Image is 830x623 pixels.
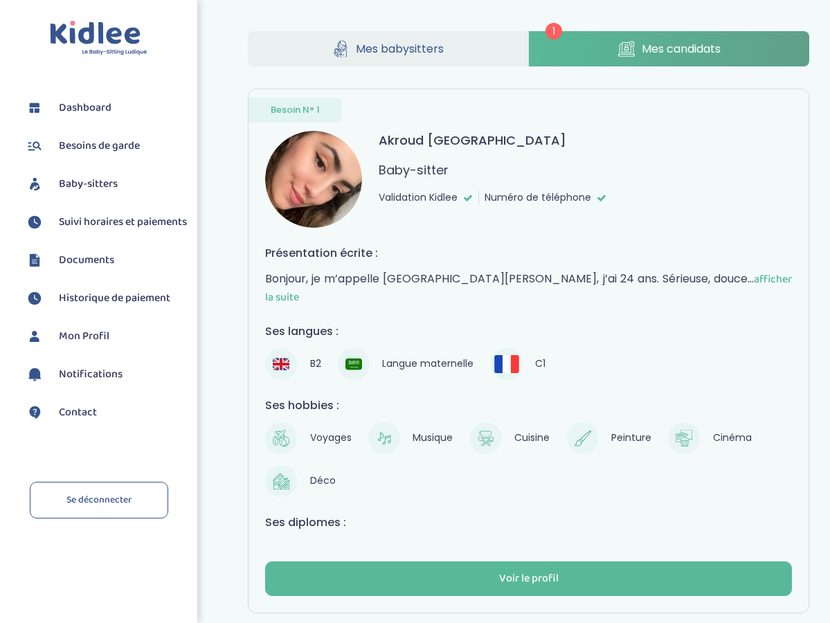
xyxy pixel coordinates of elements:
img: Arabe [345,356,362,372]
a: Contact [24,402,187,423]
a: Besoin N° 1 avatar Akroud [GEOGRAPHIC_DATA] Baby-sitter Validation Kidlee Numéro de téléphone Pré... [248,89,809,613]
img: contact.svg [24,402,45,423]
span: Notifications [59,366,123,383]
div: Voir le profil [499,571,559,587]
span: Cinéma [707,428,757,448]
img: besoin.svg [24,136,45,156]
img: notification.svg [24,364,45,385]
span: Dashboard [59,100,111,116]
span: 1 [545,23,562,39]
span: Contact [59,404,97,421]
img: suivihoraire.svg [24,212,45,233]
span: Langue maternelle [377,354,480,374]
span: Mes candidats [642,40,721,57]
a: Baby-sitters [24,174,187,195]
a: Besoins de garde [24,136,187,156]
span: Mes babysitters [356,40,444,57]
button: Voir le profil [265,561,792,596]
span: Besoins de garde [59,138,140,154]
img: documents.svg [24,250,45,271]
p: Bonjour, je m’appelle [GEOGRAPHIC_DATA][PERSON_NAME], j’ai 24 ans. Sérieuse, douce... [265,270,792,306]
span: B2 [304,354,327,374]
span: C1 [530,354,552,374]
span: Musique [407,428,459,448]
span: Cuisine [509,428,556,448]
h4: Ses hobbies : [265,397,792,414]
img: suivihoraire.svg [24,288,45,309]
img: avatar [265,131,362,228]
img: Anglais [273,356,289,372]
span: Besoin N° 1 [271,103,320,117]
a: Mes babysitters [248,31,528,66]
span: Voyages [304,428,357,448]
img: Français [494,355,519,372]
span: Historique de paiement [59,290,170,307]
a: Dashboard [24,98,187,118]
a: Documents [24,250,187,271]
a: Se déconnecter [30,482,168,518]
a: Suivi horaires et paiements [24,212,187,233]
img: profil.svg [24,326,45,347]
h3: Akroud [GEOGRAPHIC_DATA] [379,131,566,150]
img: babysitters.svg [24,174,45,195]
a: Mes candidats [529,31,809,66]
span: afficher la suite [265,271,792,306]
h4: Ses diplomes : [265,514,792,531]
span: Baby-sitters [59,176,118,192]
h4: Ses langues : [265,323,792,340]
span: Suivi horaires et paiements [59,214,187,231]
p: Baby-sitter [379,161,449,179]
a: Mon Profil [24,326,187,347]
span: Mon Profil [59,328,109,345]
h4: Présentation écrite : [265,244,792,262]
img: logo.svg [50,21,147,56]
a: Historique de paiement [24,288,187,309]
span: Numéro de téléphone [485,190,591,205]
span: Déco [304,471,341,491]
span: Documents [59,252,114,269]
a: Notifications [24,364,187,385]
span: Peinture [606,428,658,448]
img: dashboard.svg [24,98,45,118]
span: Validation Kidlee [379,190,458,205]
